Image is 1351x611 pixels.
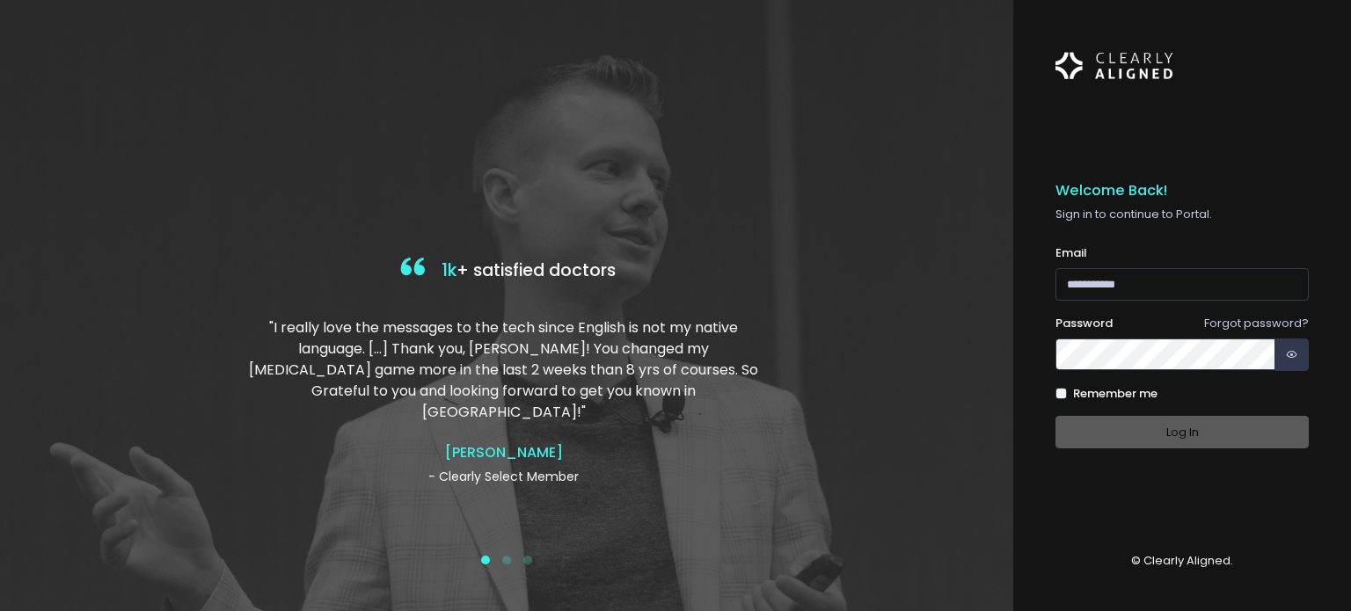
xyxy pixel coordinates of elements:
[1073,385,1157,403] label: Remember me
[1204,315,1309,331] a: Forgot password?
[240,253,773,289] h4: + satisfied doctors
[442,258,456,282] span: 1k
[1055,315,1113,332] label: Password
[1055,42,1173,90] img: Logo Horizontal
[1055,552,1309,570] p: © Clearly Aligned.
[1055,206,1309,223] p: Sign in to continue to Portal.
[240,317,767,423] p: "I really love the messages to the tech since English is not my native language. […] Thank you, [...
[240,468,767,486] p: - Clearly Select Member
[240,444,767,461] h4: [PERSON_NAME]
[1055,182,1309,200] h5: Welcome Back!
[1055,244,1087,262] label: Email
